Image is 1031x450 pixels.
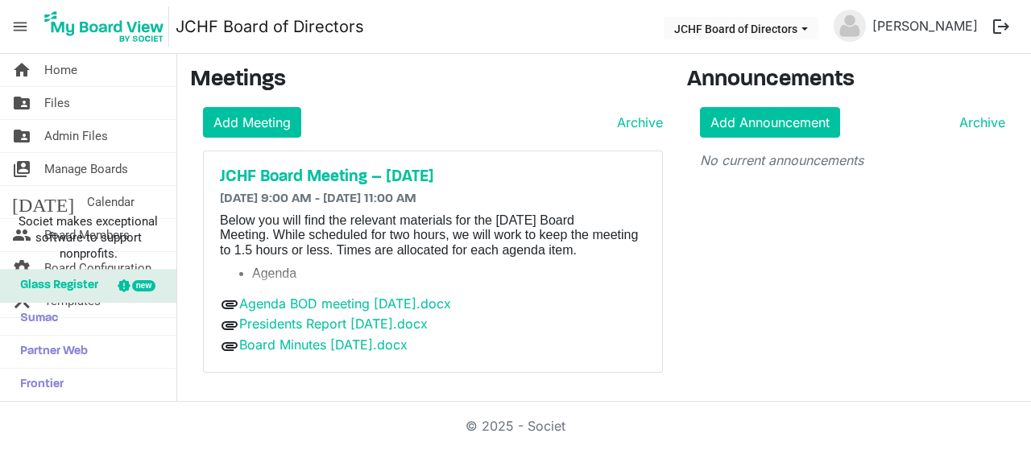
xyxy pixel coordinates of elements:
a: JCHF Board of Directors [176,10,364,43]
span: Partner Web [12,336,88,368]
span: Admin Files [44,120,108,152]
p: Below you will find the relevant materials for the [DATE] Board Meeting. While scheduled for two ... [220,213,646,258]
a: Archive [953,113,1005,132]
span: attachment [220,336,239,356]
a: Add Announcement [700,107,840,138]
span: Files [44,87,70,119]
span: attachment [220,295,239,314]
a: © 2025 - Societ [466,418,565,434]
a: Archive [611,113,663,132]
a: JCHF Board Meeting – [DATE] [220,167,646,187]
span: menu [5,11,35,42]
a: My Board View Logo [39,6,176,47]
button: JCHF Board of Directors dropdownbutton [664,17,818,39]
a: Add Meeting [203,107,301,138]
span: home [12,54,31,86]
h3: Meetings [190,67,663,94]
span: Sumac [12,303,58,335]
button: logout [984,10,1018,43]
img: no-profile-picture.svg [834,10,866,42]
span: Calendar [87,186,135,218]
span: [DATE] [12,186,74,218]
li: Minutes from the [DATE] meeting [252,290,646,304]
span: Societ makes exceptional software to support nonprofits. [7,213,169,262]
span: Frontier [12,369,64,401]
a: Board Minutes [DATE].docx [239,336,408,353]
h3: Announcements [687,67,1018,94]
a: [PERSON_NAME] [866,10,984,42]
img: My Board View Logo [39,6,169,47]
h6: [DATE] 9:00 AM - [DATE] 11:00 AM [220,192,646,207]
span: folder_shared [12,87,31,119]
span: Home [44,54,77,86]
div: new [132,280,155,291]
span: folder_shared [12,120,31,152]
span: Manage Boards [44,153,128,185]
a: Agenda BOD meeting [DATE].docx [239,295,451,312]
a: Presidents Report [DATE].docx [239,316,428,332]
span: switch_account [12,153,31,185]
p: No current announcements [700,151,1005,170]
li: Agenda [252,266,646,281]
span: Glass Register [12,270,98,302]
span: attachment [220,316,239,335]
